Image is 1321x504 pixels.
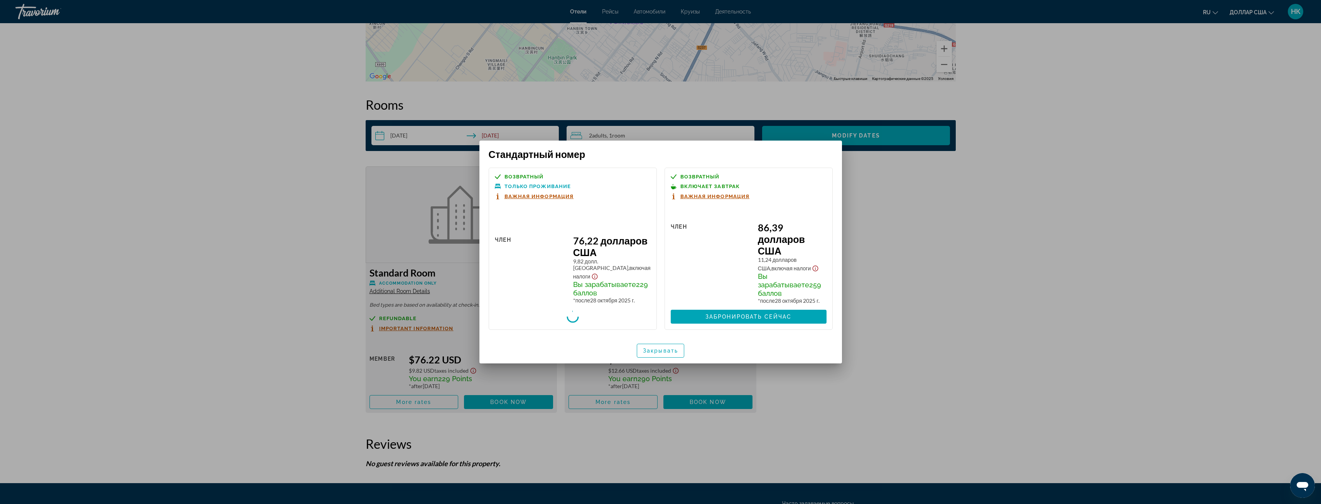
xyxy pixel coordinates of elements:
[758,222,805,256] font: 86,39 долларов США
[504,174,544,180] font: Возвратный
[671,193,750,200] button: Важная информация
[1290,473,1315,498] iframe: Кнопка запуска окна обмена сообщениями
[495,237,511,243] font: Член
[637,344,684,358] button: Закрывать
[680,193,750,199] font: Важная информация
[504,193,574,199] font: Важная информация
[760,297,775,304] font: после
[811,263,820,272] button: Показать отказ от ответственности за налоги и сборы
[671,310,827,324] button: Забронировать сейчас
[495,193,574,200] button: Важная информация
[504,183,571,189] font: Только проживание
[680,174,720,180] font: Возвратный
[671,224,687,230] font: Член
[758,272,809,289] font: Вы зарабатываете
[705,314,791,320] font: Забронировать сейчас
[590,271,599,280] button: Показать отказ от ответственности за налоги и сборы
[575,297,590,304] font: после
[573,280,636,288] font: Вы зарабатываете
[590,297,635,304] font: 28 октября 2025 г.
[489,148,585,160] font: Стандартный номер
[495,174,651,180] a: Возвратный
[758,256,797,272] font: 11,24 долларов США,
[671,174,827,180] a: Возвратный
[573,235,648,258] font: 76,22 долларов США
[758,281,821,297] font: 259 баллов
[771,265,811,272] font: включая налоги
[643,348,678,354] font: Закрывать
[573,280,648,297] font: 229 баллов
[775,297,820,304] font: 28 октября 2025 г.
[573,258,629,271] font: 9,82 долл. [GEOGRAPHIC_DATA],
[680,183,740,189] font: Включает завтрак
